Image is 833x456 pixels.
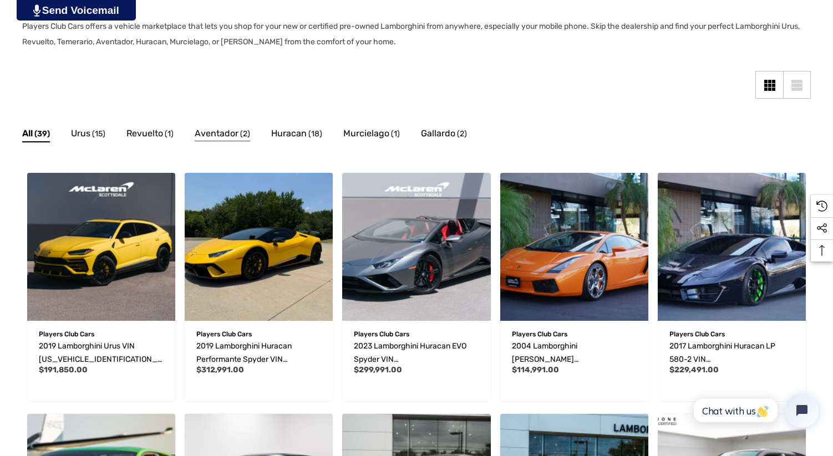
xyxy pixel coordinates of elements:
[421,126,467,144] a: Button Go To Sub Category Gallardo
[34,127,50,141] span: (39)
[783,71,811,99] a: List View
[39,327,164,341] p: Players Club Cars
[354,365,402,375] span: $299,991.00
[126,126,163,141] span: Revuelto
[185,173,333,321] img: For Sale: 2019 Lamborghini Huracan Performante Spyder VIN ZHWUS4ZF3KLA11421
[512,341,636,391] span: 2004 Lamborghini [PERSON_NAME] [US_VEHICLE_IDENTIFICATION_NUMBER]
[669,365,719,375] span: $229,491.00
[195,126,238,141] span: Aventador
[342,173,490,321] img: For Sale: 2023 Lamborghini Huracan EVO Spyder VIN ZHWUT5ZF8PLA22487
[512,365,559,375] span: $114,991.00
[755,71,783,99] a: Grid View
[196,327,321,341] p: Players Club Cars
[391,127,400,141] span: (1)
[196,340,321,366] a: 2019 Lamborghini Huracan Performante Spyder VIN ZHWUS4ZF3KLA11421,$312,991.00
[658,173,806,321] a: 2017 Lamborghini Huracan LP 580-2 VIN ZHWUC2ZF6HLA06112,$229,491.00
[342,173,490,321] a: 2023 Lamborghini Huracan EVO Spyder VIN ZHWUT5ZF8PLA22487,$299,991.00
[27,173,175,321] a: 2019 Lamborghini Urus VIN ZPBUA1ZL8KLA03403,$191,850.00
[669,340,794,366] a: 2017 Lamborghini Huracan LP 580-2 VIN ZHWUC2ZF6HLA06112,$229,491.00
[500,173,648,321] a: 2004 Lamborghini Gallardo VIN ZHWGU11S74LA01220,$114,991.00
[33,4,40,17] img: PjwhLS0gR2VuZXJhdG9yOiBHcmF2aXQuaW8gLS0+PHN2ZyB4bWxucz0iaHR0cDovL3d3dy53My5vcmcvMjAwMC9zdmciIHhtb...
[354,327,479,341] p: Players Club Cars
[811,245,833,256] svg: Top
[343,126,400,144] a: Button Go To Sub Category Murcielago
[421,126,455,141] span: Gallardo
[512,327,637,341] p: Players Club Cars
[271,126,322,144] a: Button Go To Sub Category Huracan
[669,341,794,391] span: 2017 Lamborghini Huracan LP 580-2 VIN [US_VEHICLE_IDENTIFICATION_NUMBER]
[22,19,800,50] p: Players Club Cars offers a vehicle marketplace that lets you shop for your new or certified pre-o...
[196,365,244,375] span: $312,991.00
[27,173,175,321] img: For Sale: 2019 Lamborghini Urus VIN ZPBUA1ZL8KLA03403
[308,127,322,141] span: (18)
[816,201,827,212] svg: Recently Viewed
[92,127,105,141] span: (15)
[343,126,389,141] span: Murcielago
[271,126,307,141] span: Huracan
[240,127,250,141] span: (2)
[71,126,105,144] a: Button Go To Sub Category Urus
[39,365,88,375] span: $191,850.00
[39,340,164,366] a: 2019 Lamborghini Urus VIN ZPBUA1ZL8KLA03403,$191,850.00
[22,126,33,141] span: All
[682,385,828,437] iframe: Tidio Chat
[658,173,806,321] img: For Sale: 2017 Lamborghini Huracan LP 580-2 VIN ZHWUC2ZF6HLA06112
[354,341,478,391] span: 2023 Lamborghini Huracan EVO Spyder VIN [US_VEHICLE_IDENTIFICATION_NUMBER]
[816,223,827,234] svg: Social Media
[126,126,174,144] a: Button Go To Sub Category Revuelto
[185,173,333,321] a: 2019 Lamborghini Huracan Performante Spyder VIN ZHWUS4ZF3KLA11421,$312,991.00
[195,126,250,144] a: Button Go To Sub Category Aventador
[71,126,90,141] span: Urus
[500,173,648,321] img: For Sale: 2004 Lamborghini Gallardo VIN ZHWGU11S74LA01220
[669,327,794,341] p: Players Club Cars
[512,340,637,366] a: 2004 Lamborghini Gallardo VIN ZHWGU11S74LA01220,$114,991.00
[39,341,163,377] span: 2019 Lamborghini Urus VIN [US_VEHICLE_IDENTIFICATION_NUMBER]
[165,127,174,141] span: (1)
[354,340,479,366] a: 2023 Lamborghini Huracan EVO Spyder VIN ZHWUT5ZF8PLA22487,$299,991.00
[196,341,321,391] span: 2019 Lamborghini Huracan Performante Spyder VIN [US_VEHICLE_IDENTIFICATION_NUMBER]
[457,127,467,141] span: (2)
